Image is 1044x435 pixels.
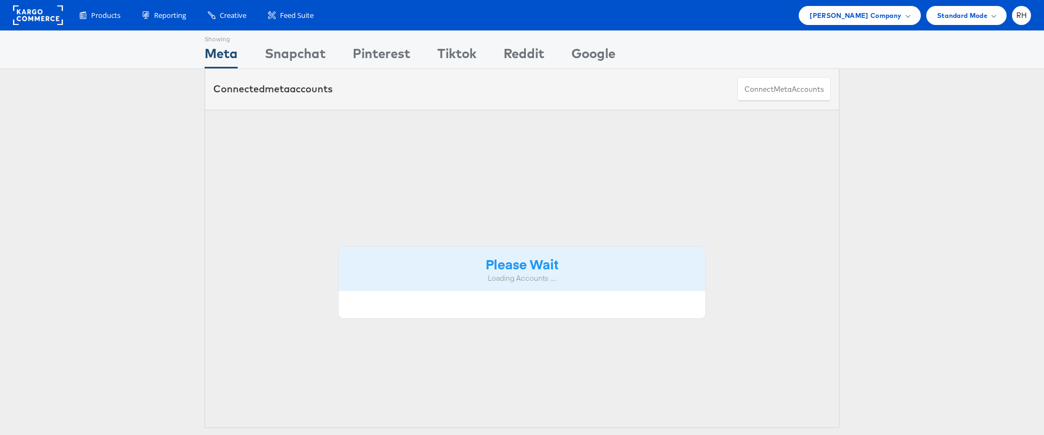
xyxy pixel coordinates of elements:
[154,10,186,21] span: Reporting
[937,10,988,21] span: Standard Mode
[91,10,120,21] span: Products
[486,255,558,273] strong: Please Wait
[571,44,615,68] div: Google
[205,44,238,68] div: Meta
[1016,12,1027,19] span: RH
[265,44,326,68] div: Snapchat
[213,82,333,96] div: Connected accounts
[220,10,246,21] span: Creative
[205,31,238,44] div: Showing
[280,10,314,21] span: Feed Suite
[353,44,410,68] div: Pinterest
[810,10,901,21] span: [PERSON_NAME] Company
[265,83,290,95] span: meta
[437,44,476,68] div: Tiktok
[737,77,831,102] button: ConnectmetaAccounts
[504,44,544,68] div: Reddit
[774,84,792,94] span: meta
[347,273,697,283] div: Loading Accounts ....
